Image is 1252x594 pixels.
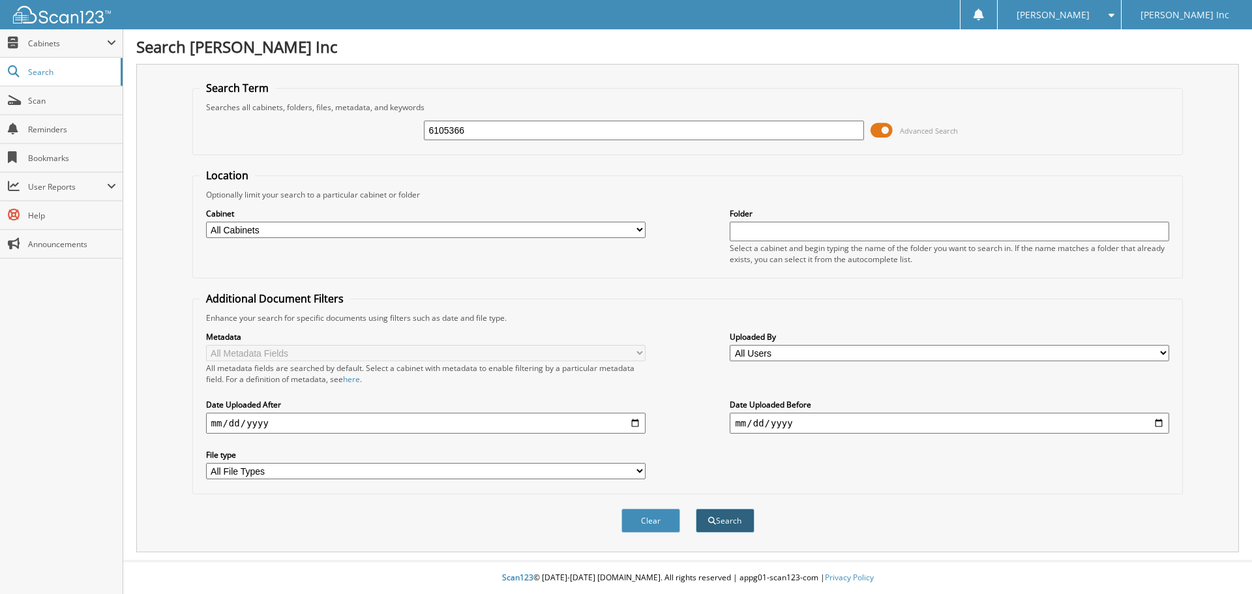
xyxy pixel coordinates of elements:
a: here [343,374,360,385]
span: Scan [28,95,116,106]
input: start [206,413,646,434]
div: © [DATE]-[DATE] [DOMAIN_NAME]. All rights reserved | appg01-scan123-com | [123,562,1252,594]
span: Search [28,67,114,78]
label: File type [206,449,646,460]
span: Help [28,210,116,221]
input: end [730,413,1169,434]
span: Bookmarks [28,153,116,164]
label: Metadata [206,331,646,342]
div: All metadata fields are searched by default. Select a cabinet with metadata to enable filtering b... [206,363,646,385]
div: Select a cabinet and begin typing the name of the folder you want to search in. If the name match... [730,243,1169,265]
span: [PERSON_NAME] Inc [1140,11,1229,19]
iframe: Chat Widget [1187,531,1252,594]
legend: Location [200,168,255,183]
legend: Additional Document Filters [200,291,350,306]
h1: Search [PERSON_NAME] Inc [136,36,1239,57]
button: Search [696,509,754,533]
img: scan123-logo-white.svg [13,6,111,23]
span: Advanced Search [900,126,958,136]
div: Optionally limit your search to a particular cabinet or folder [200,189,1176,200]
label: Folder [730,208,1169,219]
div: Enhance your search for specific documents using filters such as date and file type. [200,312,1176,323]
span: User Reports [28,181,107,192]
label: Cabinet [206,208,646,219]
legend: Search Term [200,81,275,95]
span: Reminders [28,124,116,135]
span: Scan123 [502,572,533,583]
label: Uploaded By [730,331,1169,342]
label: Date Uploaded After [206,399,646,410]
a: Privacy Policy [825,572,874,583]
div: Searches all cabinets, folders, files, metadata, and keywords [200,102,1176,113]
span: [PERSON_NAME] [1017,11,1090,19]
label: Date Uploaded Before [730,399,1169,410]
span: Cabinets [28,38,107,49]
button: Clear [621,509,680,533]
span: Announcements [28,239,116,250]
